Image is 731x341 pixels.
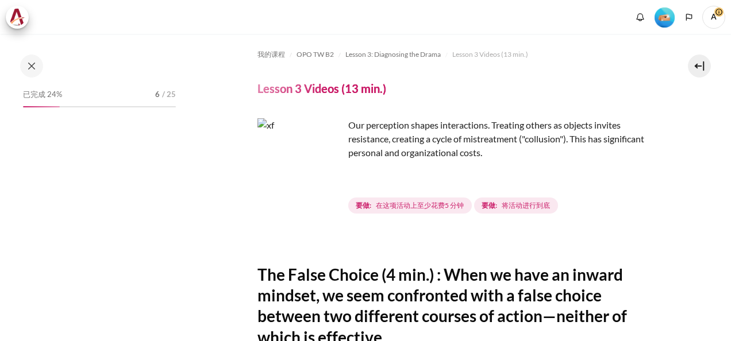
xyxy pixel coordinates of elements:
a: Lesson 3: Diagnosing the Drama [345,48,441,61]
span: 将活动进行到底 [502,200,550,211]
img: 等级 #2 [655,7,675,28]
span: Lesson 3 Videos (13 min.) [452,49,528,60]
nav: 导航栏 [257,45,649,64]
a: 等级 #2 [650,6,679,28]
h4: Lesson 3 Videos (13 min.) [257,81,386,96]
div: 24% [23,106,60,107]
a: 我的课程 [257,48,285,61]
span: OPO TW B2 [297,49,334,60]
a: 用户菜单 [702,6,725,29]
div: Lesson 3 Videos (13 min.)的完成要求 [348,195,560,216]
p: Our perception shapes interactions. Treating others as objects invites resistance, creating a cyc... [257,118,649,160]
span: / 25 [162,89,176,100]
span: A [702,6,725,29]
a: OPO TW B2 [297,48,334,61]
span: 已完成 24% [23,89,62,100]
span: 6 [155,89,160,100]
span: 在这项活动上至少花费5 分钟 [376,200,464,211]
a: Lesson 3 Videos (13 min.) [452,48,528,61]
div: 等级 #2 [655,6,675,28]
div: 显示没有新通知的通知窗口 [632,9,649,26]
span: Lesson 3: Diagnosing the Drama [345,49,441,60]
strong: 要做: [482,200,497,211]
strong: 要做: [356,200,371,211]
img: Architeck [9,9,25,26]
button: Languages [680,9,698,26]
span: 我的课程 [257,49,285,60]
a: Architeck Architeck [6,6,34,29]
img: xf [257,118,344,204]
